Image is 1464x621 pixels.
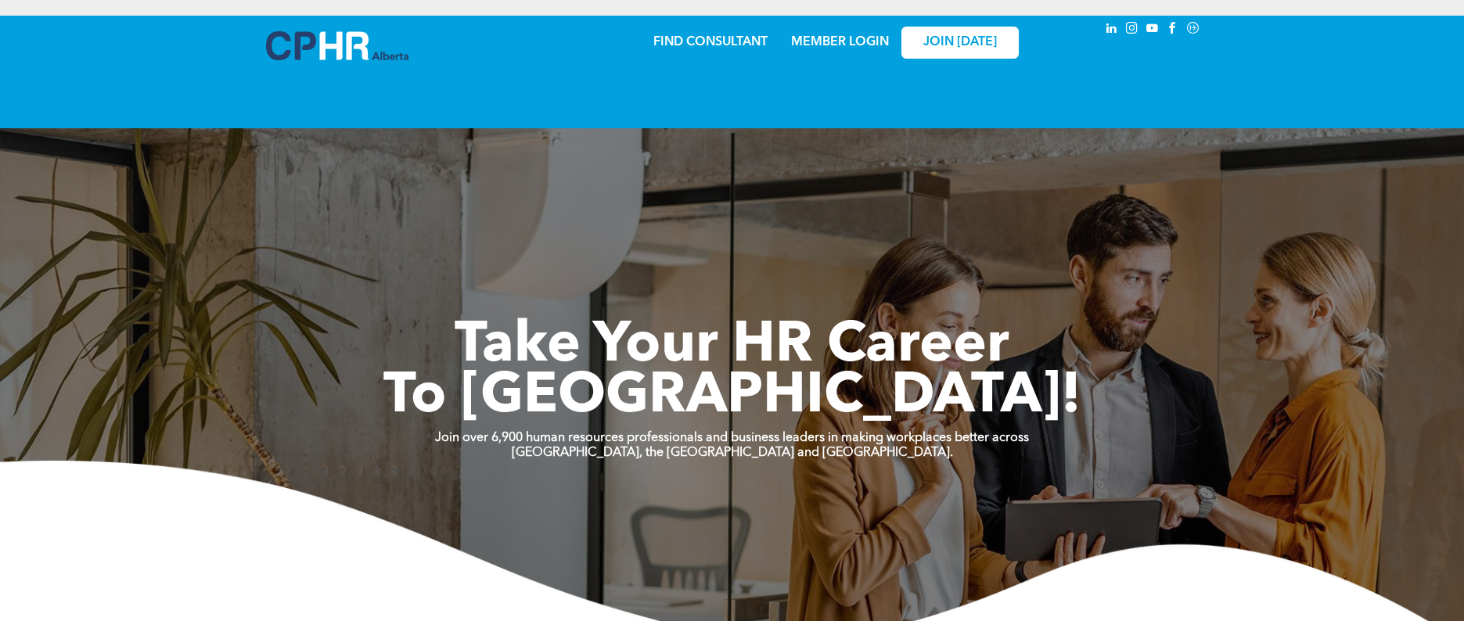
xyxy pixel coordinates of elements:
a: FIND CONSULTANT [653,36,768,48]
img: A blue and white logo for cp alberta [266,31,408,60]
span: Take Your HR Career [455,318,1009,375]
a: youtube [1144,20,1161,41]
strong: Join over 6,900 human resources professionals and business leaders in making workplaces better ac... [435,432,1029,444]
span: To [GEOGRAPHIC_DATA]! [383,369,1081,425]
a: facebook [1164,20,1182,41]
a: JOIN [DATE] [901,27,1019,59]
span: JOIN [DATE] [923,35,997,50]
strong: [GEOGRAPHIC_DATA], the [GEOGRAPHIC_DATA] and [GEOGRAPHIC_DATA]. [512,447,953,459]
a: MEMBER LOGIN [791,36,889,48]
a: linkedin [1103,20,1120,41]
a: Social network [1185,20,1202,41]
a: instagram [1124,20,1141,41]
